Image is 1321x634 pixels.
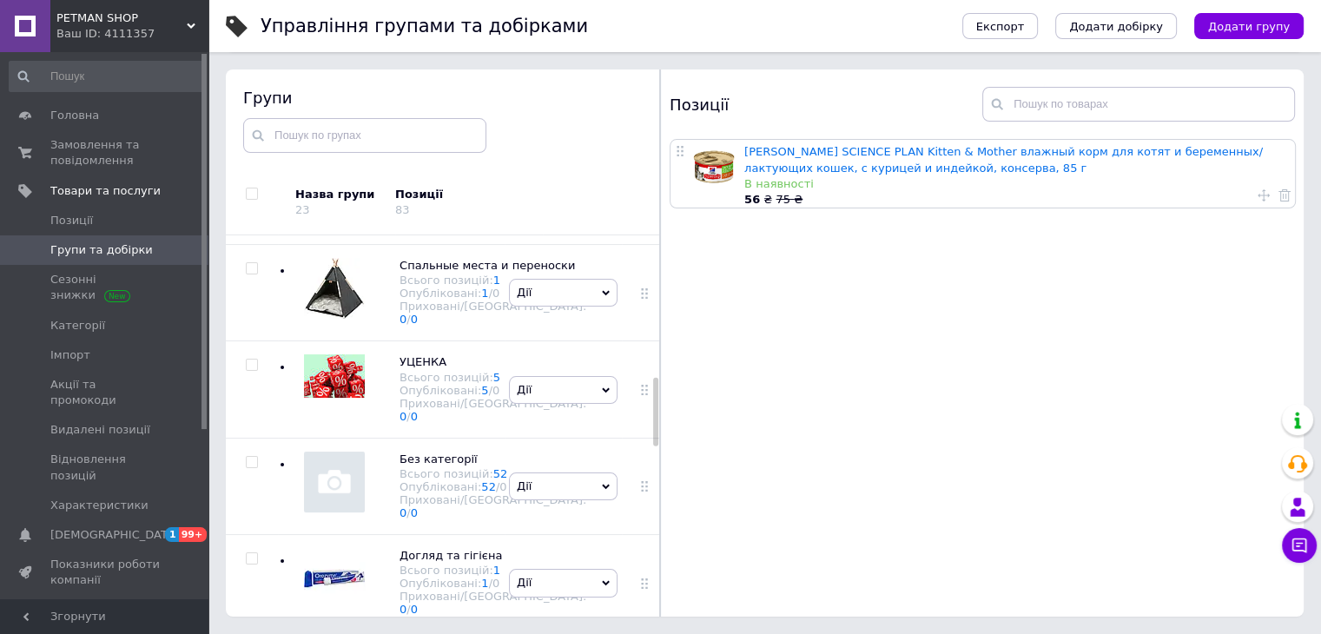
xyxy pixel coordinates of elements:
[1278,188,1291,203] a: Видалити товар
[406,410,418,423] span: /
[243,87,643,109] div: Групи
[411,410,418,423] a: 0
[481,577,488,590] a: 1
[1055,13,1177,39] button: Додати добірку
[400,300,586,326] div: Приховані/[GEOGRAPHIC_DATA]:
[395,203,410,216] div: 83
[744,193,776,206] span: ₴
[400,384,586,397] div: Опубліковані:
[50,377,161,408] span: Акції та промокоди
[489,287,500,300] span: /
[492,384,499,397] div: 0
[411,313,418,326] a: 0
[50,527,179,543] span: [DEMOGRAPHIC_DATA]
[411,506,418,519] a: 0
[304,258,365,319] img: Спальные места и переноски
[261,16,588,36] h1: Управління групами та добірками
[400,452,478,466] span: Без категорії
[304,452,365,512] img: Без категорії
[400,313,406,326] a: 0
[776,193,803,206] span: 75 ₴
[481,287,488,300] a: 1
[400,467,586,480] div: Всього позицій:
[400,259,575,272] span: Спальные места и переноски
[400,274,586,287] div: Всього позицій:
[50,272,161,303] span: Сезонні знижки
[492,287,499,300] div: 0
[400,480,586,493] div: Опубліковані:
[400,577,586,590] div: Опубліковані:
[295,203,310,216] div: 23
[50,183,161,199] span: Товари та послуги
[1194,13,1304,39] button: Додати групу
[400,603,406,616] a: 0
[406,603,418,616] span: /
[493,564,500,577] a: 1
[481,480,496,493] a: 52
[400,506,406,519] a: 0
[493,274,500,287] a: 1
[499,480,506,493] div: 0
[50,498,149,513] span: Характеристики
[165,527,179,542] span: 1
[489,577,500,590] span: /
[304,548,365,609] img: Догляд та гігієна
[517,383,532,396] span: Дії
[50,318,105,334] span: Категорії
[9,61,205,92] input: Пошук
[411,603,418,616] a: 0
[1282,528,1317,563] button: Чат з покупцем
[304,354,365,398] img: УЦЕНКА
[492,577,499,590] div: 0
[517,576,532,589] span: Дії
[744,176,1286,192] div: В наявності
[670,87,982,122] div: Позиції
[50,108,99,123] span: Головна
[400,549,502,562] span: Догляд та гігієна
[493,467,508,480] a: 52
[1069,20,1163,33] span: Додати добірку
[50,557,161,588] span: Показники роботи компанії
[1208,20,1290,33] span: Додати групу
[50,347,90,363] span: Імпорт
[400,564,586,577] div: Всього позицій:
[295,187,382,202] div: Назва групи
[481,384,488,397] a: 5
[744,193,760,206] b: 56
[400,397,586,423] div: Приховані/[GEOGRAPHIC_DATA]:
[400,371,586,384] div: Всього позицій:
[56,26,208,42] div: Ваш ID: 4111357
[744,145,1263,174] a: [PERSON_NAME] SCIENCE PLAN Kitten & Mother влажный корм для котят и беременных/лактующих кошек, с...
[50,213,93,228] span: Позиції
[962,13,1039,39] button: Експорт
[400,410,406,423] a: 0
[50,452,161,483] span: Відновлення позицій
[400,355,446,368] span: УЦЕНКА
[406,506,418,519] span: /
[50,242,153,258] span: Групи та добірки
[50,137,161,168] span: Замовлення та повідомлення
[400,287,586,300] div: Опубліковані:
[496,480,507,493] span: /
[400,493,586,519] div: Приховані/[GEOGRAPHIC_DATA]:
[517,479,532,492] span: Дії
[517,286,532,299] span: Дії
[50,422,150,438] span: Видалені позиції
[489,384,500,397] span: /
[56,10,187,26] span: PETMAN SHOP
[982,87,1295,122] input: Пошук по товарах
[493,371,500,384] a: 5
[395,187,543,202] div: Позиції
[976,20,1025,33] span: Експорт
[179,527,208,542] span: 99+
[243,118,486,153] input: Пошук по групах
[406,313,418,326] span: /
[400,590,586,616] div: Приховані/[GEOGRAPHIC_DATA]:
